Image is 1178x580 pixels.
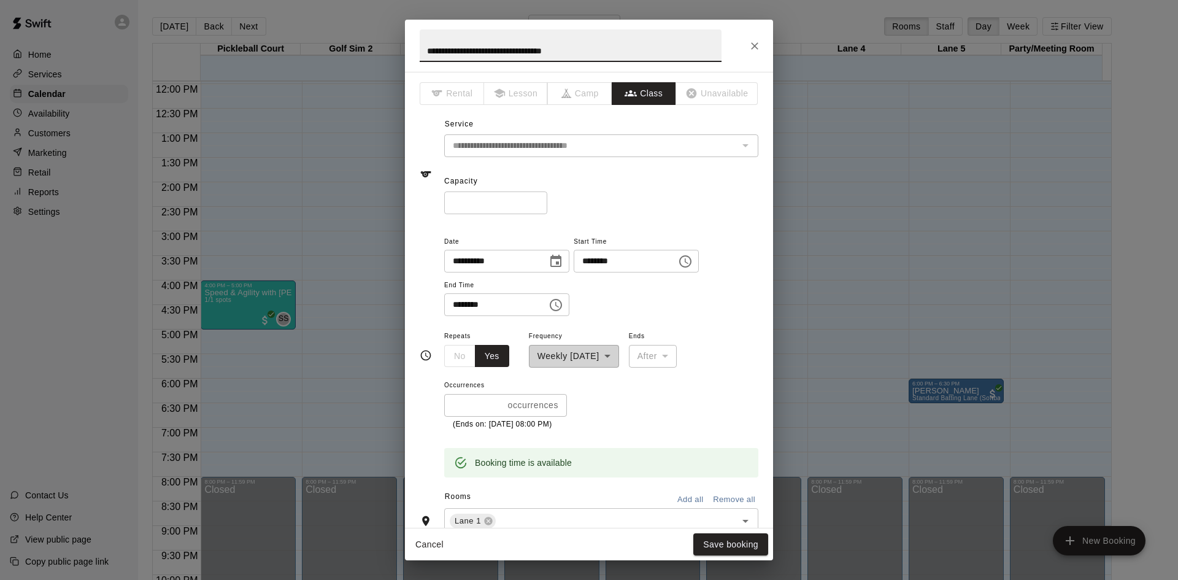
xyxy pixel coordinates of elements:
span: End Time [444,277,569,294]
p: occurrences [508,399,558,412]
span: Occurrences [444,377,567,394]
span: The type of an existing booking cannot be changed [548,82,612,105]
span: The type of an existing booking cannot be changed [676,82,758,105]
span: Capacity [444,177,478,185]
svg: Timing [420,349,432,362]
button: Choose date, selected date is Oct 13, 2025 [544,249,568,274]
button: Remove all [710,490,758,509]
p: (Ends on: [DATE] 08:00 PM) [453,419,558,431]
div: outlined button group [444,345,509,368]
button: Close [744,35,766,57]
span: Repeats [444,328,519,345]
button: Add all [671,490,710,509]
span: The type of an existing booking cannot be changed [484,82,549,105]
div: Booking time is available [475,452,572,474]
svg: Rooms [420,515,432,527]
button: Choose time, selected time is 5:00 PM [673,249,698,274]
div: After [629,345,677,368]
span: Start Time [574,234,699,250]
span: Date [444,234,569,250]
button: Cancel [410,533,449,556]
span: Service [445,120,474,128]
button: Save booking [693,533,768,556]
span: Frequency [529,328,619,345]
svg: Service [420,168,432,180]
button: Yes [475,345,509,368]
span: Rooms [445,492,471,501]
span: Lane 1 [450,515,486,527]
button: Choose time, selected time is 8:00 PM [544,293,568,317]
span: Ends [629,328,677,345]
div: The service of an existing booking cannot be changed [444,134,758,157]
span: The type of an existing booking cannot be changed [420,82,484,105]
div: Lane 1 [450,514,496,528]
button: Class [612,82,676,105]
button: Open [737,512,754,530]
